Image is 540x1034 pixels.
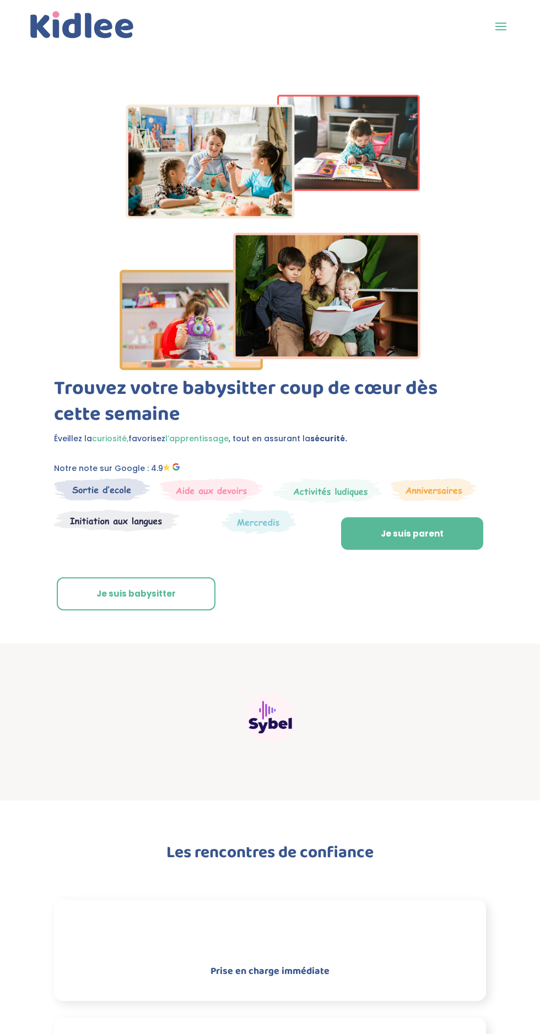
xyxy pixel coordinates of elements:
[54,432,486,446] p: Éveillez la favorisez , tout en assurant la
[222,509,296,534] img: Thematique
[160,478,263,501] img: weekends
[92,433,128,444] span: curiosité,
[57,577,215,610] a: Je suis babysitter
[341,517,483,550] a: Je suis parent
[245,693,295,743] img: Sybel
[391,478,477,501] img: Anniversaire
[54,376,486,433] h1: Trouvez votre babysitter coup de cœur dès cette semaine
[54,462,486,475] p: Notre note sur Google : 4.9
[120,95,420,370] img: Imgs-2
[54,478,150,501] img: Sortie decole
[210,963,330,979] span: Prise en charge immédiate
[165,433,229,444] span: l’apprentissage
[310,433,347,444] strong: sécurité.
[273,478,382,504] img: Mercredi
[54,844,486,867] h2: Les rencontres de confiance
[54,509,179,532] img: Atelier thematique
